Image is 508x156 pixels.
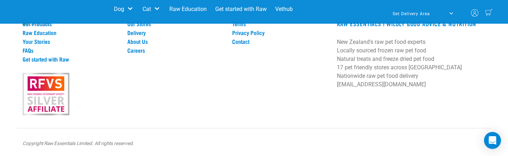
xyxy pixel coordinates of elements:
a: Our Stores [127,21,224,27]
img: new_cart_icon.png [485,9,493,16]
a: Get started with Raw [23,56,119,62]
h3: RAW ESSENTIALS | Wildly Good Advice & Nutrition [337,21,485,27]
a: Vethub [271,2,297,16]
em: Copyright Raw Essentials Limited. All rights reserved. [23,140,134,146]
a: Privacy Policy [232,29,328,36]
a: Your Stories [23,38,119,45]
a: About Us [127,38,224,45]
a: Get started with Raw [211,2,271,16]
a: Raw Education [165,2,211,16]
a: Contact [232,38,328,45]
img: rfvs.png [19,72,72,116]
a: Dog [114,5,124,13]
a: Careers [127,47,224,53]
p: New Zealand's raw pet food experts Locally sourced frozen raw pet food Natural treats and freeze ... [337,38,485,89]
a: FAQs [23,47,119,53]
a: Delivery [127,29,224,36]
a: Terms [232,21,328,27]
a: Our Products [23,21,119,27]
nav: dropdown navigation [17,2,491,24]
a: Raw Education [23,29,119,36]
div: Open Intercom Messenger [484,132,501,149]
img: new_account_icon.png [471,9,478,17]
a: Cat [143,5,151,13]
span: Set Delivery Area [393,11,430,16]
